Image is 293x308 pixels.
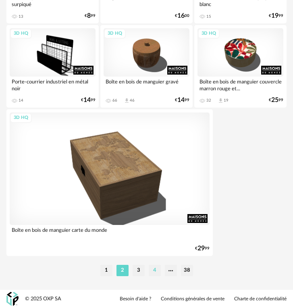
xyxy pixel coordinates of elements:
div: © 2025 OXP SA [25,296,61,302]
a: 3D HQ Porte-courrier industriel en métal noir 14 €1499 [6,25,99,108]
a: Charte de confidentialité [234,296,287,302]
span: 8 [87,13,91,19]
div: € 99 [85,13,96,19]
a: 3D HQ Boîte en bois de manguier gravé 66 Download icon 46 €1499 [100,25,193,108]
a: Conditions générales de vente [161,296,224,302]
li: 2 [116,265,129,276]
span: 19 [271,13,278,19]
span: 14 [83,98,91,103]
a: 3D HQ Boîte en bois de manguier couvercle marron rouge et... 32 Download icon 19 €2599 [194,25,287,108]
span: 16 [177,13,185,19]
span: 25 [271,98,278,103]
li: 3 [133,265,145,276]
div: 15 [206,14,211,19]
div: 19 [224,98,229,103]
span: 29 [197,246,205,251]
div: € 99 [269,98,283,103]
div: Porte-courrier industriel en métal noir [10,77,96,93]
span: 14 [177,98,185,103]
li: 38 [181,265,193,276]
div: € 99 [195,246,210,251]
a: Besoin d'aide ? [120,296,151,302]
div: Boîte en bois de manguier carte du monde [10,225,210,241]
div: Boîte en bois de manguier couvercle marron rouge et... [197,77,283,93]
div: 66 [112,98,117,103]
div: € 99 [175,98,189,103]
div: € 99 [269,13,283,19]
div: € 00 [175,13,189,19]
div: Boîte en bois de manguier gravé [104,77,189,93]
div: € 99 [81,98,96,103]
a: 3D HQ Boîte en bois de manguier carte du monde €2999 [6,109,213,256]
div: 32 [206,98,211,103]
li: 4 [149,265,161,276]
div: 14 [19,98,23,103]
span: Download icon [124,98,130,104]
div: 3D HQ [198,29,220,39]
img: OXP [6,292,19,306]
div: 13 [19,14,23,19]
div: 3D HQ [10,29,32,39]
span: Download icon [218,98,224,104]
li: 1 [100,265,112,276]
div: 3D HQ [104,29,126,39]
div: 3D HQ [10,113,32,123]
div: 46 [130,98,135,103]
